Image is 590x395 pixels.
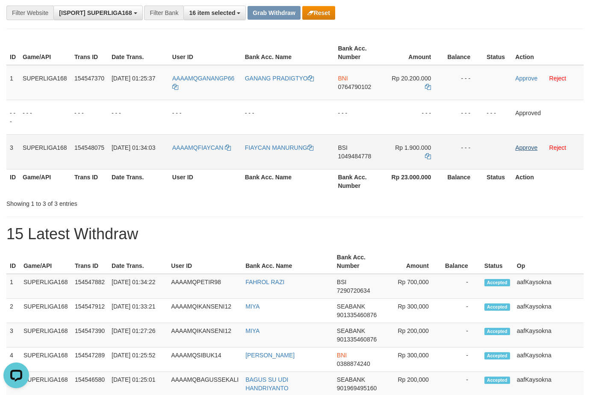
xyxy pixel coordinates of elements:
[6,226,584,243] h1: 15 Latest Withdraw
[515,144,537,151] a: Approve
[172,144,224,151] span: AAAAMQFIAYCAN
[6,347,20,372] td: 4
[384,100,444,134] td: - - -
[383,274,442,299] td: Rp 700,000
[172,144,231,151] a: AAAAMQFIAYCAN
[481,249,513,274] th: Status
[337,312,377,318] span: Copy 901335460876 to clipboard
[302,6,335,20] button: Reset
[59,9,132,16] span: [ISPORT] SUPERLIGA168
[337,352,347,359] span: BNI
[108,323,168,347] td: [DATE] 01:27:26
[484,328,510,335] span: Accepted
[484,303,510,311] span: Accepted
[337,336,377,343] span: Copy 901335460876 to clipboard
[6,41,19,65] th: ID
[515,75,537,82] a: Approve
[108,274,168,299] td: [DATE] 01:34:22
[442,299,481,323] td: -
[6,169,19,193] th: ID
[20,299,71,323] td: SUPERLIGA168
[112,144,155,151] span: [DATE] 01:34:03
[168,323,242,347] td: AAAAMQIKANSENI12
[392,75,431,82] span: Rp 20.200.000
[71,100,108,134] td: - - -
[6,299,20,323] td: 2
[549,144,566,151] a: Reject
[334,169,384,193] th: Bank Acc. Number
[245,376,289,392] a: BAGUS SU UDI HANDRIYANTO
[108,347,168,372] td: [DATE] 01:25:52
[6,274,20,299] td: 1
[245,75,314,82] a: GANANG PRADIGTYO
[338,153,371,160] span: Copy 1049484778 to clipboard
[3,3,29,29] button: Open LiveChat chat widget
[6,6,53,20] div: Filter Website
[484,377,510,384] span: Accepted
[168,299,242,323] td: AAAAMQIKANSENI12
[172,75,235,82] span: AAAAMQGANANGP66
[20,323,71,347] td: SUPERLIGA168
[6,323,20,347] td: 3
[242,41,335,65] th: Bank Acc. Name
[384,169,444,193] th: Rp 23.000.000
[242,100,335,134] td: - - -
[245,144,313,151] a: FIAYCAN MANURUNG
[512,169,584,193] th: Action
[71,347,108,372] td: 154547289
[242,249,333,274] th: Bank Acc. Name
[242,169,335,193] th: Bank Acc. Name
[19,100,71,134] td: - - -
[168,347,242,372] td: AAAAMQSIBUK14
[512,41,584,65] th: Action
[245,279,284,285] a: FAHROL RAZI
[442,249,481,274] th: Balance
[512,100,584,134] td: Approved
[19,134,71,169] td: SUPERLIGA168
[513,249,584,274] th: Op
[144,6,183,20] div: Filter Bank
[442,323,481,347] td: -
[169,100,242,134] td: - - -
[384,41,444,65] th: Amount
[425,153,431,160] a: Copy 1900000 to clipboard
[71,41,108,65] th: Trans ID
[108,100,169,134] td: - - -
[333,249,383,274] th: Bank Acc. Number
[172,75,235,90] a: AAAAMQGANANGP66
[513,299,584,323] td: aafKaysokna
[245,327,260,334] a: MIYA
[6,249,20,274] th: ID
[71,169,108,193] th: Trans ID
[168,249,242,274] th: User ID
[337,360,370,367] span: Copy 0388874240 to clipboard
[189,9,235,16] span: 16 item selected
[108,169,169,193] th: Date Trans.
[71,299,108,323] td: 154547912
[484,352,510,359] span: Accepted
[442,274,481,299] td: -
[337,376,365,383] span: SEABANK
[6,100,19,134] td: - - -
[444,100,483,134] td: - - -
[20,249,71,274] th: Game/API
[245,352,295,359] a: [PERSON_NAME]
[337,385,377,392] span: Copy 901969495160 to clipboard
[20,274,71,299] td: SUPERLIGA168
[169,41,242,65] th: User ID
[6,134,19,169] td: 3
[442,347,481,372] td: -
[383,323,442,347] td: Rp 200,000
[248,6,300,20] button: Grab Withdraw
[337,287,370,294] span: Copy 7290720634 to clipboard
[513,347,584,372] td: aafKaysokna
[444,41,483,65] th: Balance
[444,134,483,169] td: - - -
[71,249,108,274] th: Trans ID
[513,323,584,347] td: aafKaysokna
[71,323,108,347] td: 154547390
[6,196,239,208] div: Showing 1 to 3 of 3 entries
[19,65,71,100] td: SUPERLIGA168
[383,249,442,274] th: Amount
[513,274,584,299] td: aafKaysokna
